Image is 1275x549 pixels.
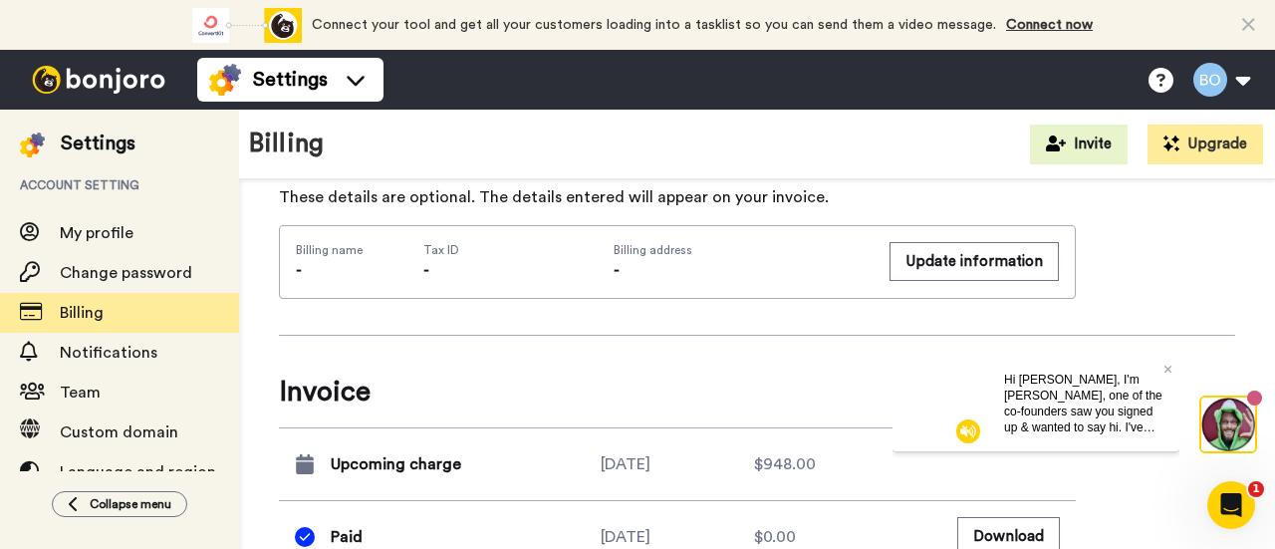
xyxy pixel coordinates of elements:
[614,262,620,278] span: -
[60,225,133,241] span: My profile
[112,17,270,190] span: Hi [PERSON_NAME], I'm [PERSON_NAME], one of the co-founders saw you signed up & wanted to say hi....
[754,525,796,549] span: $0.00
[60,424,178,440] span: Custom domain
[20,133,45,157] img: settings-colored.svg
[423,242,459,258] span: Tax ID
[1030,125,1128,164] button: Invite
[614,242,868,258] span: Billing address
[1147,125,1263,164] button: Upgrade
[601,525,754,549] div: [DATE]
[192,8,302,43] div: animation
[24,66,173,94] img: bj-logo-header-white.svg
[312,18,996,32] span: Connect your tool and get all your customers loading into a tasklist so you can send them a video...
[60,385,101,401] span: Team
[60,464,216,480] span: Language and region
[60,305,104,321] span: Billing
[60,345,157,361] span: Notifications
[209,64,241,96] img: settings-colored.svg
[61,130,135,157] div: Settings
[1006,18,1093,32] a: Connect now
[890,242,1059,281] button: Update information
[249,130,324,158] h1: Billing
[331,452,461,476] span: Upcoming charge
[1248,481,1264,497] span: 1
[1207,481,1255,529] iframe: Intercom live chat
[890,242,1059,282] a: Update information
[60,265,192,281] span: Change password
[754,452,907,476] div: $948.00
[296,262,302,278] span: -
[296,242,363,258] span: Billing name
[423,262,429,278] span: -
[90,496,171,512] span: Collapse menu
[601,452,754,476] div: [DATE]
[64,64,88,88] img: mute-white.svg
[2,4,56,58] img: 3183ab3e-59ed-45f6-af1c-10226f767056-1659068401.jpg
[331,525,363,549] span: Paid
[253,66,328,94] span: Settings
[279,372,1076,412] span: Invoice
[52,491,187,517] button: Collapse menu
[279,185,1076,209] div: These details are optional. The details entered will appear on your invoice.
